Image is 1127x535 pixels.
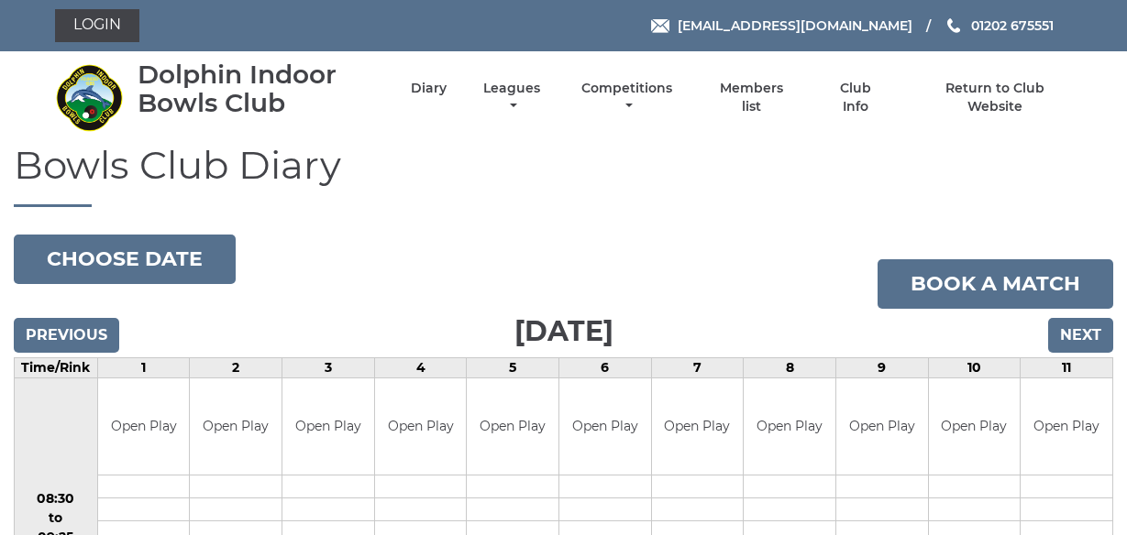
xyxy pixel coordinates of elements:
[947,18,960,33] img: Phone us
[282,358,375,378] td: 3
[826,80,886,115] a: Club Info
[374,358,467,378] td: 4
[190,358,282,378] td: 2
[411,80,447,97] a: Diary
[55,63,124,132] img: Dolphin Indoor Bowls Club
[1021,358,1113,378] td: 11
[678,17,912,34] span: [EMAIL_ADDRESS][DOMAIN_NAME]
[928,358,1021,378] td: 10
[836,378,928,475] td: Open Play
[14,318,119,353] input: Previous
[1021,378,1112,475] td: Open Play
[929,378,1021,475] td: Open Play
[578,80,678,115] a: Competitions
[971,17,1054,34] span: 01202 675551
[15,358,98,378] td: Time/Rink
[744,378,835,475] td: Open Play
[835,358,928,378] td: 9
[55,9,139,42] a: Login
[917,80,1072,115] a: Return to Club Website
[559,378,651,475] td: Open Play
[651,16,912,36] a: Email [EMAIL_ADDRESS][DOMAIN_NAME]
[945,16,1054,36] a: Phone us 01202 675551
[652,378,744,475] td: Open Play
[559,358,652,378] td: 6
[467,358,559,378] td: 5
[651,19,669,33] img: Email
[1048,318,1113,353] input: Next
[282,378,374,475] td: Open Play
[651,358,744,378] td: 7
[878,259,1113,309] a: Book a match
[14,144,1113,207] h1: Bowls Club Diary
[375,378,467,475] td: Open Play
[190,378,282,475] td: Open Play
[709,80,793,115] a: Members list
[479,80,545,115] a: Leagues
[14,235,236,284] button: Choose date
[467,378,558,475] td: Open Play
[97,358,190,378] td: 1
[138,60,379,117] div: Dolphin Indoor Bowls Club
[744,358,836,378] td: 8
[98,378,190,475] td: Open Play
